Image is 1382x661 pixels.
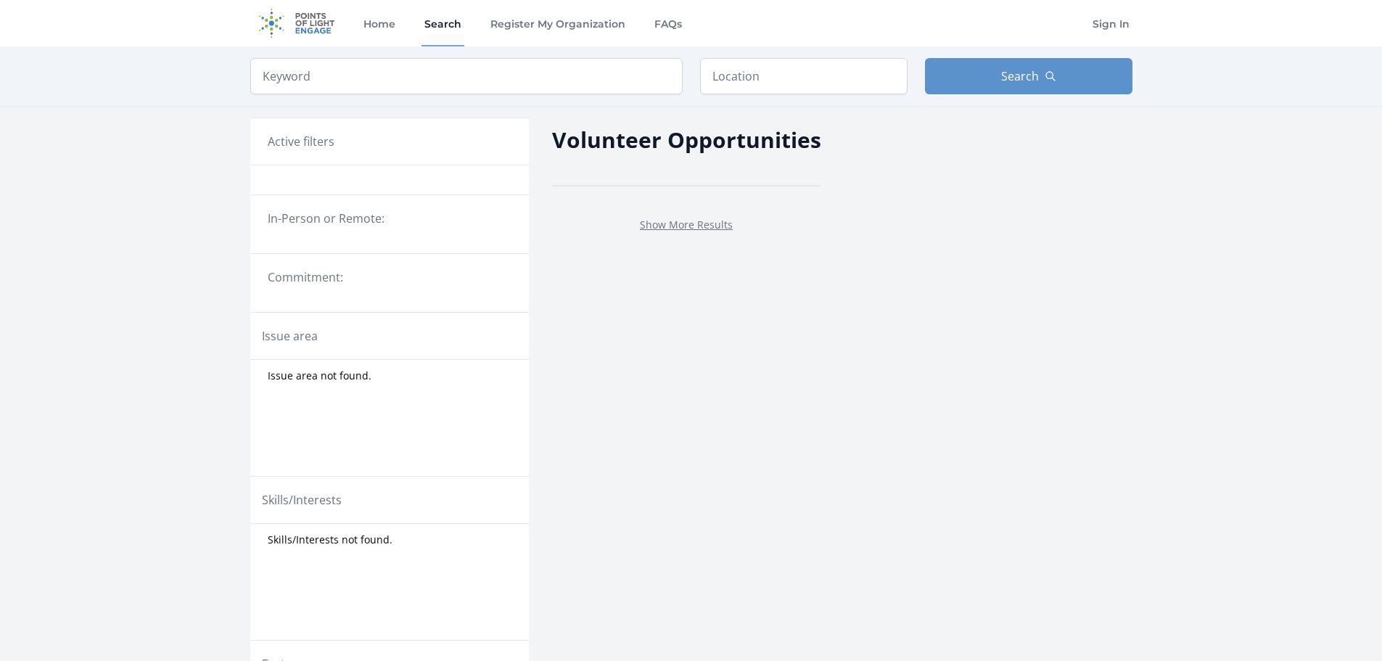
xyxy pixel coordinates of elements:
button: Search [925,58,1132,94]
input: Location [700,58,908,94]
legend: Commitment: [268,268,511,286]
h3: Active filters [268,133,334,150]
legend: In-Person or Remote: [268,210,511,227]
a: Show More Results [640,218,733,231]
input: Keyword [250,58,683,94]
span: Skills/Interests not found. [268,533,392,547]
legend: Skills/Interests [262,491,342,509]
h2: Volunteer Opportunities [552,123,821,156]
span: Issue area not found. [268,369,371,383]
span: Search [1001,67,1039,85]
legend: Issue area [262,327,318,345]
